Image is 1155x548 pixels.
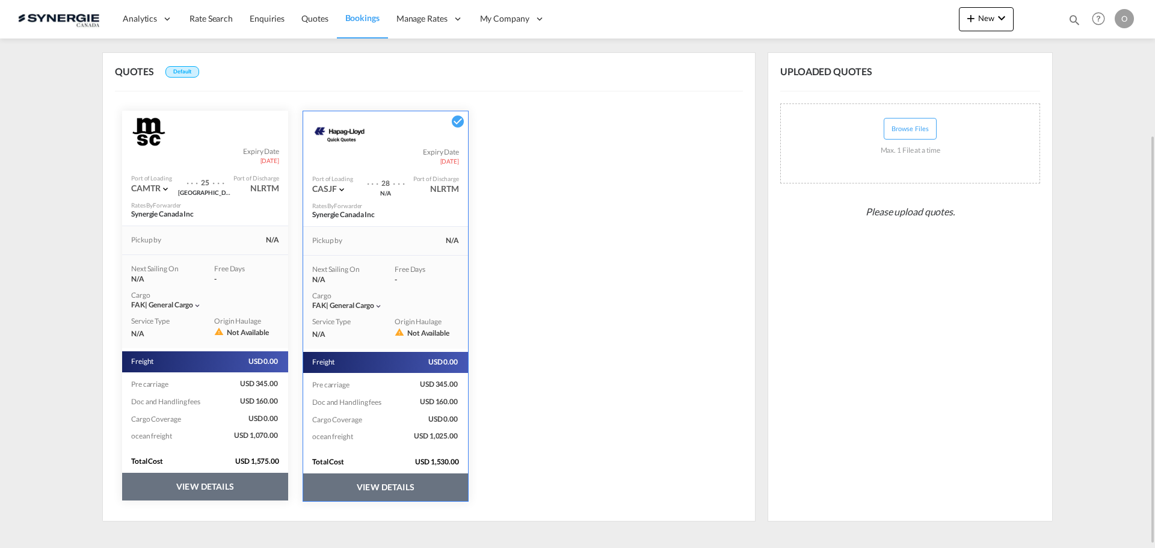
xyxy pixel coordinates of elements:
button: VIEW DETAILS [122,473,288,500]
md-icon: icon-alert [395,327,404,337]
span: Manage Rates [396,13,448,25]
span: USD 0.00 [400,357,459,368]
span: My Company [480,13,529,25]
div: via Port Not Available [359,189,413,197]
md-icon: icon-checkbox-marked-circle [451,114,465,129]
div: N/A [266,235,279,245]
div: CASJF [312,183,346,195]
span: Doc and Handling fees [131,397,202,406]
span: QUOTES [115,66,162,77]
md-icon: icon-chevron-down [161,184,170,194]
span: USD 160.00 [220,396,279,407]
span: Rate Search [189,13,233,23]
span: Pickup M6B Port of OriginCATORPort of LoadingCASJF [337,183,346,194]
span: USD 160.00 [400,397,459,407]
span: USD 0.00 [220,414,279,424]
md-icon: icon-chevron-down [994,11,1009,25]
div: NLRTM [430,183,459,195]
div: O [1115,9,1134,28]
img: 1f56c880d42311ef80fc7dca854c8e59.png [18,5,99,32]
div: Cargo [312,291,459,301]
button: Browse Files [884,118,937,140]
div: Pickup by [131,235,161,245]
div: N/A [131,274,196,285]
span: FAK [131,300,149,309]
div: Transit Time 25 [198,171,212,188]
div: N/A [446,236,459,246]
span: Freight [312,357,336,368]
span: Pre carriage [312,380,351,389]
div: Service Type [131,316,179,327]
span: USD 1,530.00 [415,457,468,467]
md-icon: icon-chevron-down [374,302,383,310]
div: Synergie Canada Inc [131,209,251,220]
span: FAK [312,301,330,310]
div: Max. 1 File at a time [881,140,940,162]
div: Port of Discharge [413,174,459,183]
span: Forwarder [153,202,181,209]
div: general cargo [131,300,193,310]
div: Rates By [131,201,181,209]
div: CAMTR [131,182,170,194]
div: Next Sailing On [312,265,377,275]
md-icon: icon-chevron-down [193,301,202,310]
md-icon: icon-magnify [1068,13,1081,26]
div: Default [165,66,199,78]
span: ocean freight [312,432,354,441]
span: Cargo Coverage [131,414,182,423]
div: . . . [367,171,379,189]
span: USD 0.00 [400,414,459,425]
span: USD 1,025.00 [400,431,459,442]
span: [DATE] [440,157,459,165]
div: Next Sailing On [131,264,196,274]
span: ocean freight [131,431,173,440]
span: N/A [312,330,325,340]
span: UPLOADED QUOTES [780,65,881,78]
img: MSC [131,117,166,147]
span: USD 1,070.00 [220,431,279,441]
span: Enquiries [250,13,285,23]
span: Pre carriage [131,380,170,389]
span: USD 0.00 [220,357,279,367]
span: Expiry Date [243,147,279,157]
div: - [214,274,262,285]
div: Transit Time 28 [378,171,393,189]
span: Analytics [123,13,157,25]
div: Rates By [312,202,362,210]
div: Origin Haulage [395,317,459,327]
div: Synergie Canada Inc [312,210,433,220]
md-icon: icon-plus 400-fg [964,11,978,25]
div: Total Cost [312,457,402,467]
div: Port of Discharge [233,174,279,182]
span: Please upload quotes. [861,200,959,223]
div: Help [1088,8,1115,30]
span: USD 1,575.00 [235,457,288,467]
button: icon-plus 400-fgNewicon-chevron-down [959,7,1014,31]
span: N/A [131,329,144,339]
span: Pickup M6B Port of OriginCATORPort of LoadingCAMTR [161,183,170,193]
span: | [145,300,147,309]
span: USD 345.00 [220,379,279,389]
div: Total Cost [131,457,222,467]
div: Not Available [395,327,459,340]
div: . . . [186,171,199,188]
md-icon: icon-alert [214,327,224,336]
span: Doc and Handling fees [312,398,383,407]
span: Quotes [301,13,328,23]
md-icon: icon-chevron-down [337,185,346,194]
div: - [395,275,443,285]
iframe: Chat [9,485,51,530]
div: . . . [212,171,224,188]
span: Cargo Coverage [312,415,363,424]
span: New [964,13,1009,23]
div: Free Days [214,264,262,274]
div: Cargo [131,291,279,301]
body: Editor, editor2 [12,12,275,25]
img: Hapag-Lloyd Quick Quotes [312,117,368,147]
div: Port of Loading [312,174,353,183]
div: Pickup by [312,236,342,246]
div: via Port Antwerp [178,188,232,196]
span: | [326,301,328,310]
span: Help [1088,8,1109,29]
